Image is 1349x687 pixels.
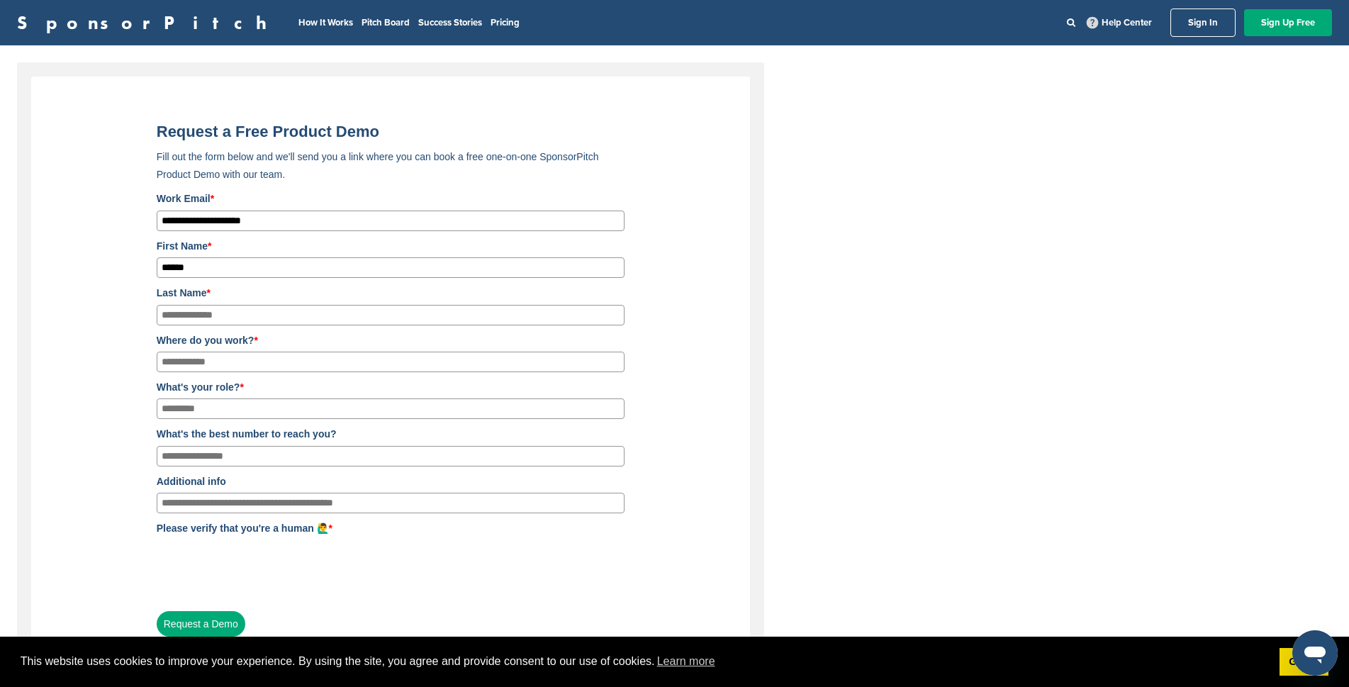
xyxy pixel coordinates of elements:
[157,123,625,141] title: Request a Free Product Demo
[157,148,625,184] p: Fill out the form below and we'll send you a link where you can book a free one-on-one SponsorPit...
[157,474,625,489] label: Additional info
[157,611,245,637] button: Request a Demo
[655,651,717,672] a: learn more about cookies
[418,17,482,28] a: Success Stories
[1244,9,1332,36] a: Sign Up Free
[157,191,625,206] label: Work Email
[491,17,520,28] a: Pricing
[362,17,410,28] a: Pitch Board
[157,379,625,395] label: What's your role?
[1084,14,1155,31] a: Help Center
[157,426,625,442] label: What's the best number to reach you?
[157,540,372,596] iframe: reCAPTCHA
[157,285,625,301] label: Last Name
[17,13,276,32] a: SponsorPitch
[157,238,625,254] label: First Name
[157,520,625,536] label: Please verify that you're a human 🙋‍♂️
[157,333,625,348] label: Where do you work?
[1280,648,1328,676] a: dismiss cookie message
[298,17,353,28] a: How It Works
[1170,9,1236,37] a: Sign In
[21,651,1268,672] span: This website uses cookies to improve your experience. By using the site, you agree and provide co...
[1292,630,1338,676] iframe: Button to launch messaging window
